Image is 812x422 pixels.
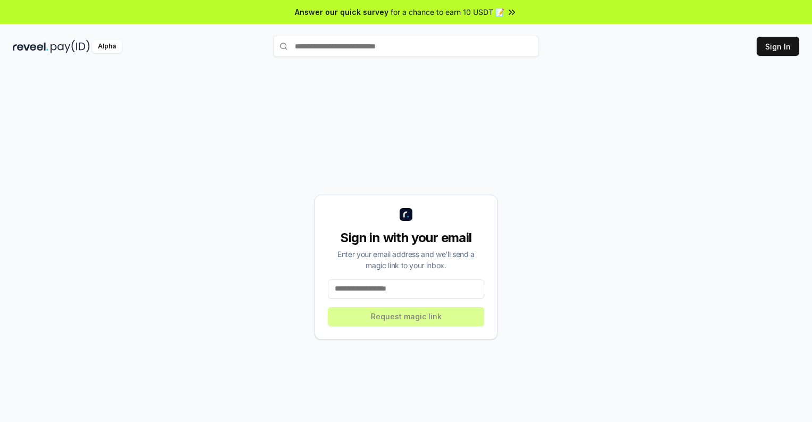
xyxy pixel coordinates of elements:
[400,208,412,221] img: logo_small
[328,249,484,271] div: Enter your email address and we’ll send a magic link to your inbox.
[391,6,504,18] span: for a chance to earn 10 USDT 📝
[757,37,799,56] button: Sign In
[328,229,484,246] div: Sign in with your email
[295,6,388,18] span: Answer our quick survey
[13,40,48,53] img: reveel_dark
[92,40,122,53] div: Alpha
[51,40,90,53] img: pay_id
